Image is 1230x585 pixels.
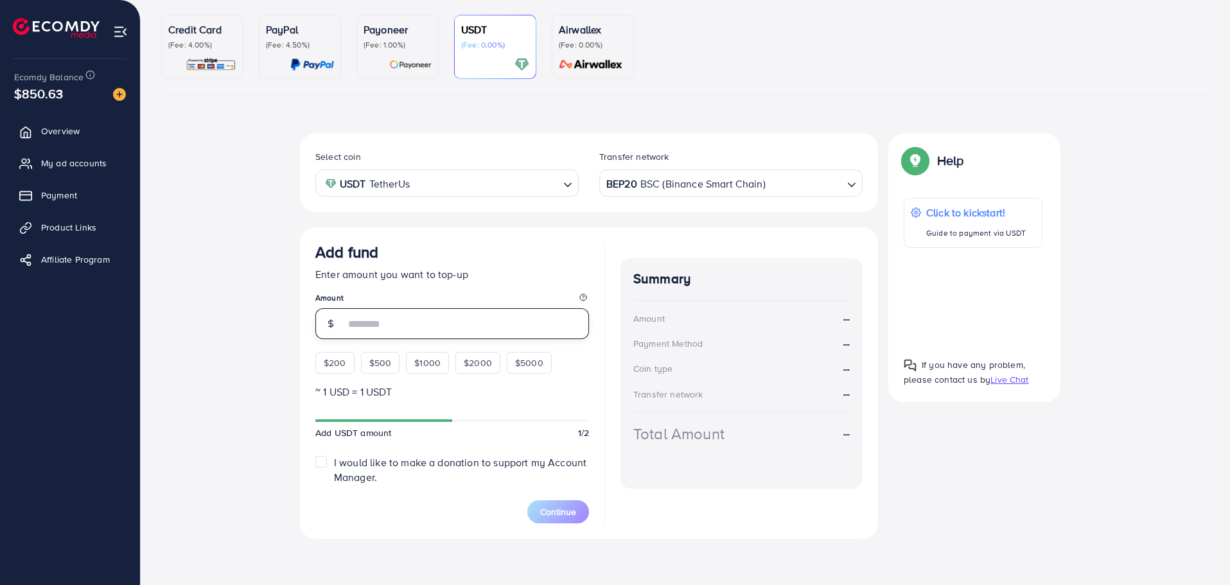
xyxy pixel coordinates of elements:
[113,24,128,39] img: menu
[514,57,529,72] img: card
[334,455,586,484] span: I would like to make a donation to support my Account Manager.
[186,57,236,72] img: card
[606,175,637,193] strong: BEP20
[578,426,589,439] span: 1/2
[290,57,334,72] img: card
[340,175,366,193] strong: USDT
[599,150,669,163] label: Transfer network
[515,356,543,369] span: $5000
[904,359,917,372] img: Popup guide
[369,356,392,369] span: $500
[1175,527,1220,575] iframe: Chat
[633,362,672,375] div: Coin type
[843,362,850,376] strong: --
[41,125,80,137] span: Overview
[315,170,579,196] div: Search for option
[168,22,236,37] p: Credit Card
[767,173,842,193] input: Search for option
[640,175,766,193] span: BSC (Binance Smart Chain)
[904,358,1025,386] span: If you have any problem, please contact us by
[843,387,850,401] strong: --
[168,40,236,50] p: (Fee: 4.00%)
[461,40,529,50] p: (Fee: 0.00%)
[266,22,334,37] p: PayPal
[315,243,378,261] h3: Add fund
[369,175,410,193] span: TetherUs
[904,149,927,172] img: Popup guide
[527,500,589,523] button: Continue
[10,214,130,240] a: Product Links
[843,336,850,351] strong: --
[926,225,1026,241] p: Guide to payment via USDT
[555,57,627,72] img: card
[633,312,665,325] div: Amount
[414,173,558,193] input: Search for option
[41,253,110,266] span: Affiliate Program
[315,150,361,163] label: Select coin
[41,221,96,234] span: Product Links
[599,170,863,196] div: Search for option
[41,189,77,202] span: Payment
[633,337,703,350] div: Payment Method
[464,356,492,369] span: $2000
[559,22,627,37] p: Airwallex
[990,373,1028,386] span: Live Chat
[389,57,432,72] img: card
[113,88,126,101] img: image
[41,157,107,170] span: My ad accounts
[10,150,130,176] a: My ad accounts
[461,22,529,37] p: USDT
[325,178,337,189] img: coin
[540,505,576,518] span: Continue
[10,247,130,272] a: Affiliate Program
[364,22,432,37] p: Payoneer
[414,356,441,369] span: $1000
[266,40,334,50] p: (Fee: 4.50%)
[559,40,627,50] p: (Fee: 0.00%)
[633,388,703,401] div: Transfer network
[315,384,589,399] p: ~ 1 USD = 1 USDT
[10,182,130,208] a: Payment
[10,118,130,144] a: Overview
[14,71,83,83] span: Ecomdy Balance
[843,426,850,441] strong: --
[633,423,725,445] div: Total Amount
[315,266,589,282] p: Enter amount you want to top-up
[315,292,589,308] legend: Amount
[13,18,100,38] img: logo
[14,84,63,103] span: $850.63
[633,271,850,287] h4: Summary
[937,153,964,168] p: Help
[324,356,346,369] span: $200
[364,40,432,50] p: (Fee: 1.00%)
[315,426,391,439] span: Add USDT amount
[843,311,850,326] strong: --
[926,205,1026,220] p: Click to kickstart!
